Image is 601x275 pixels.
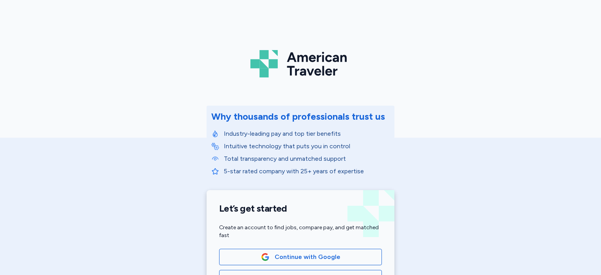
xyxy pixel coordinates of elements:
[219,224,382,239] div: Create an account to find jobs, compare pay, and get matched fast
[224,142,390,151] p: Intuitive technology that puts you in control
[224,154,390,164] p: Total transparency and unmatched support
[261,253,270,261] img: Google Logo
[219,249,382,265] button: Google LogoContinue with Google
[219,203,382,214] h1: Let’s get started
[211,110,385,123] div: Why thousands of professionals trust us
[250,47,351,81] img: Logo
[275,252,340,262] span: Continue with Google
[224,167,390,176] p: 5-star rated company with 25+ years of expertise
[224,129,390,138] p: Industry-leading pay and top tier benefits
